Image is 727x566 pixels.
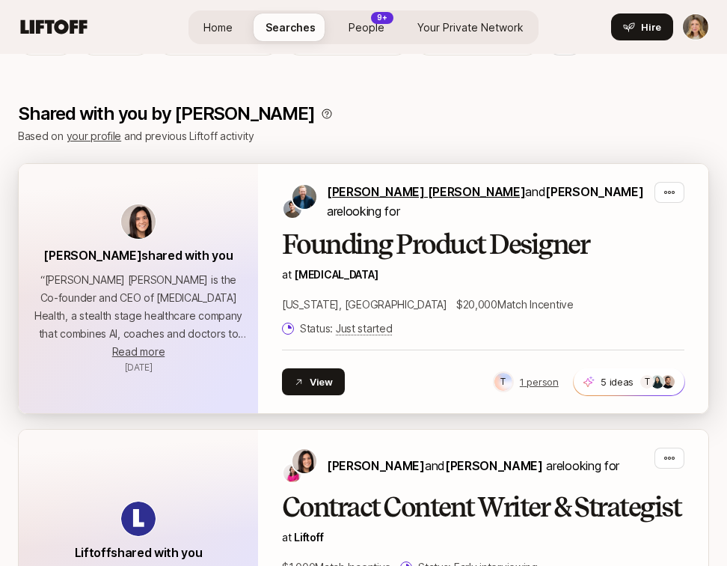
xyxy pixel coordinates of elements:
img: avatar-url [121,204,156,239]
span: and [525,184,643,199]
a: Home [191,13,245,41]
p: at [282,529,684,547]
span: Just started [336,322,393,335]
span: [PERSON_NAME] [327,458,425,473]
p: 5 ideas [601,374,634,389]
span: People [349,19,384,35]
button: Madeline Macartney [682,13,709,40]
span: [PERSON_NAME] [545,184,643,199]
img: David Deng [283,200,301,218]
p: at [282,266,684,284]
span: Hire [641,19,661,34]
p: Shared with you by [PERSON_NAME] [18,103,315,124]
span: [PERSON_NAME] [PERSON_NAME] [327,184,525,199]
h2: Contract Content Writer & Strategist [282,493,684,523]
a: Searches [254,13,328,41]
p: T [645,373,650,391]
span: Read more [112,345,165,358]
button: View [282,368,345,395]
u: 1 person [520,376,559,388]
span: Liftoff shared with you [75,545,203,560]
button: 5 ideasT [573,368,685,396]
span: September 11, 2025 10:37am [125,362,153,373]
img: Eleanor Morgan [292,449,316,473]
span: [PERSON_NAME] [445,458,543,473]
img: Sagan Schultz [292,185,316,209]
img: avatar-url [121,502,156,536]
p: $20,000 Match Incentive [456,296,574,314]
button: Read more [112,343,165,361]
img: Emma Frane [283,464,301,482]
img: 1a0663b8_9356_4808_9480_4170bbb380c4.jpg [651,375,664,389]
p: 9+ [377,12,387,23]
span: Liftoff [294,531,323,544]
p: T [500,373,506,391]
p: [US_STATE], [GEOGRAPHIC_DATA] [282,296,447,314]
span: Home [203,19,233,35]
p: are looking for [327,456,619,475]
span: [PERSON_NAME] shared with you [43,248,233,263]
span: [MEDICAL_DATA] [294,268,378,281]
img: de38b5a8_55f1_4cf1_8db7_b26c2a16601b.jpg [661,375,675,389]
span: Searches [266,19,316,35]
p: Based on and previous Liftoff activity [18,127,709,145]
a: your profile [67,130,122,142]
h2: Founding Product Designer [282,230,684,260]
img: Madeline Macartney [683,14,708,40]
p: Status: [300,320,392,338]
p: “ [PERSON_NAME] [PERSON_NAME] is the Co-founder and CEO of [MEDICAL_DATA] Health, a stealth stage... [31,271,246,343]
span: Your Private Network [417,19,524,35]
button: Hire [611,13,673,40]
a: Your Private Network [405,13,536,41]
p: are looking for [327,182,648,221]
span: and [425,458,543,473]
a: People9+ [337,13,396,41]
